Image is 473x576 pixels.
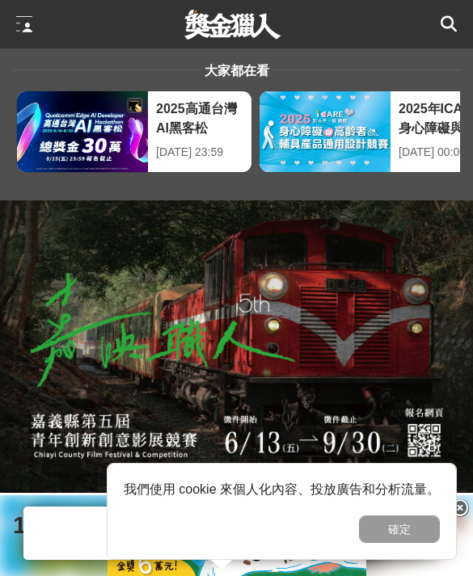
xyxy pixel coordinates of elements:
[124,482,440,496] span: 我們使用 cookie 來個人化內容、投放廣告和分析流量。
[201,64,273,78] span: 大家都在看
[156,144,243,161] div: [DATE] 23:59
[16,90,252,173] a: 2025高通台灣AI黑客松[DATE] 23:59
[156,99,243,136] div: 2025高通台灣AI黑客松
[13,507,417,543] span: 114年度嘉義縣青年創新創意影展競賽
[359,515,440,543] button: 確定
